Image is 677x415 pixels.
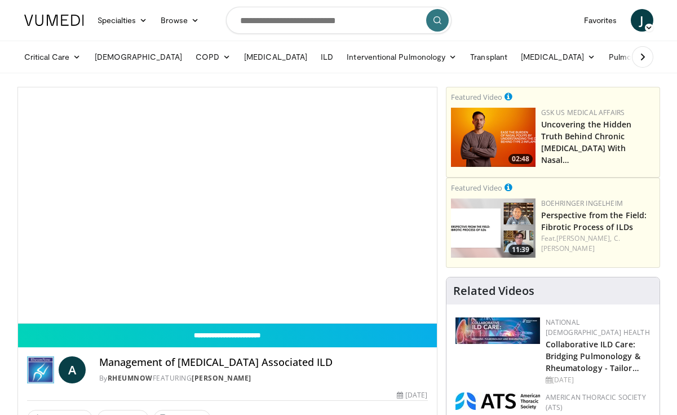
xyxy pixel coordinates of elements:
a: ILD [314,46,340,68]
small: Featured Video [451,92,502,102]
video-js: Video Player [18,87,437,324]
a: [PERSON_NAME], [556,233,612,243]
a: Specialties [91,9,154,32]
div: Feat. [541,233,655,254]
a: [MEDICAL_DATA] [237,46,314,68]
img: 31f0e357-1e8b-4c70-9a73-47d0d0a8b17d.png.150x105_q85_autocrop_double_scale_upscale_version-0.2.jpg [455,392,540,410]
div: By FEATURING [99,373,428,383]
a: A [59,356,86,383]
a: 02:48 [451,108,536,167]
img: VuMedi Logo [24,15,84,26]
div: [DATE] [397,390,427,400]
a: Boehringer Ingelheim [541,198,623,208]
span: 02:48 [508,154,533,164]
img: 7e341e47-e122-4d5e-9c74-d0a8aaff5d49.jpg.150x105_q85_autocrop_double_scale_upscale_version-0.2.jpg [455,317,540,344]
small: Featured Video [451,183,502,193]
a: Transplant [463,46,514,68]
a: National [DEMOGRAPHIC_DATA] Health [546,317,650,337]
a: Uncovering the Hidden Truth Behind Chronic [MEDICAL_DATA] With Nasal… [541,119,632,165]
img: RheumNow [27,356,54,383]
a: C. [PERSON_NAME] [541,233,620,253]
h4: Management of [MEDICAL_DATA] Associated ILD [99,356,428,369]
a: American Thoracic Society (ATS) [546,392,646,412]
a: Interventional Pulmonology [340,46,463,68]
a: [PERSON_NAME] [192,373,251,383]
a: Critical Care [17,46,88,68]
a: Browse [154,9,206,32]
a: RheumNow [108,373,153,383]
a: COPD [189,46,237,68]
h4: Related Videos [453,284,534,298]
a: [MEDICAL_DATA] [514,46,602,68]
span: 11:39 [508,245,533,255]
div: [DATE] [546,375,651,385]
input: Search topics, interventions [226,7,452,34]
a: J [631,9,653,32]
a: Collaborative ILD Care: Bridging Pulmonology & Rheumatology - Tailor… [546,339,640,373]
a: 11:39 [451,198,536,258]
img: d04c7a51-d4f2-46f9-936f-c139d13e7fbe.png.150x105_q85_crop-smart_upscale.png [451,108,536,167]
img: 0d260a3c-dea8-4d46-9ffd-2859801fb613.png.150x105_q85_crop-smart_upscale.png [451,198,536,258]
a: Perspective from the Field: Fibrotic Process of ILDs [541,210,647,232]
a: GSK US Medical Affairs [541,108,625,117]
a: Favorites [577,9,624,32]
a: [DEMOGRAPHIC_DATA] [88,46,189,68]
